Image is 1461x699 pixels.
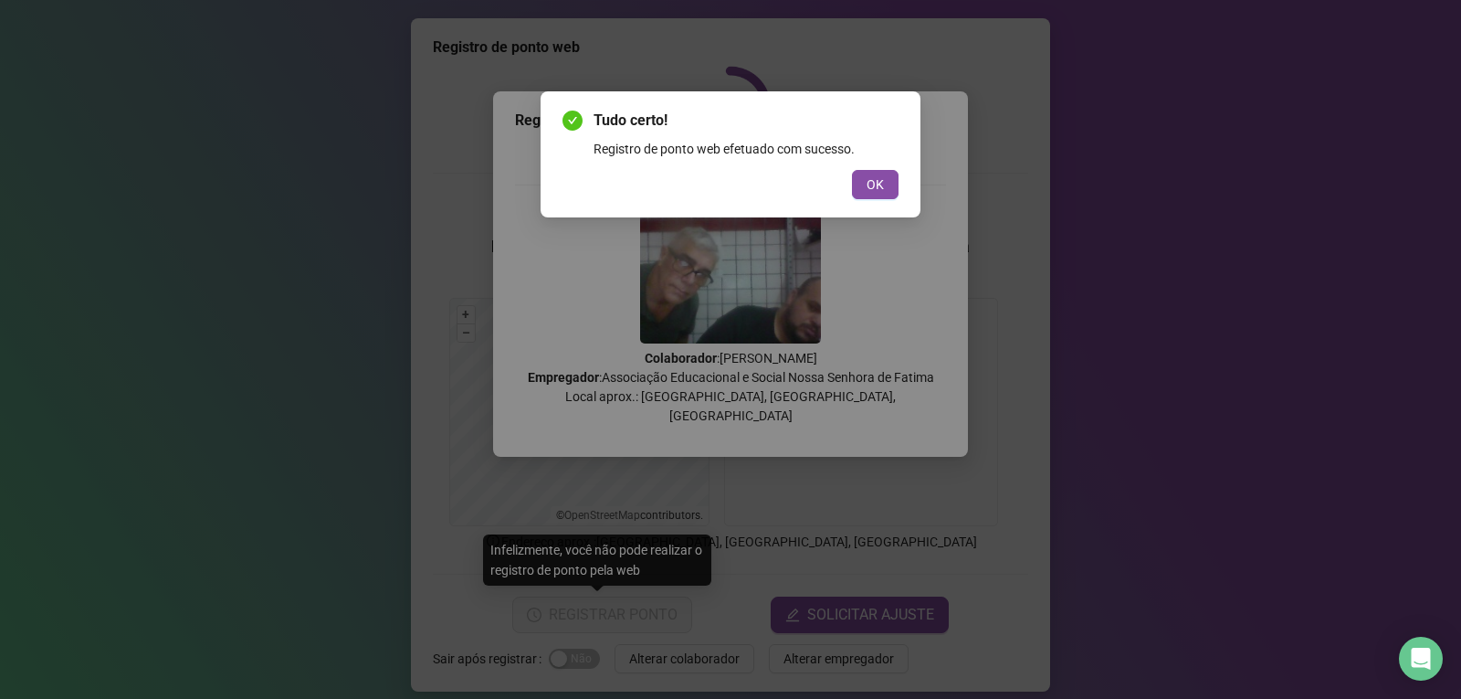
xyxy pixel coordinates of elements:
span: OK [867,175,884,195]
div: Open Intercom Messenger [1399,637,1443,681]
span: Tudo certo! [594,110,899,132]
span: check-circle [562,111,583,131]
div: Registro de ponto web efetuado com sucesso. [594,139,899,159]
button: OK [852,170,899,199]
